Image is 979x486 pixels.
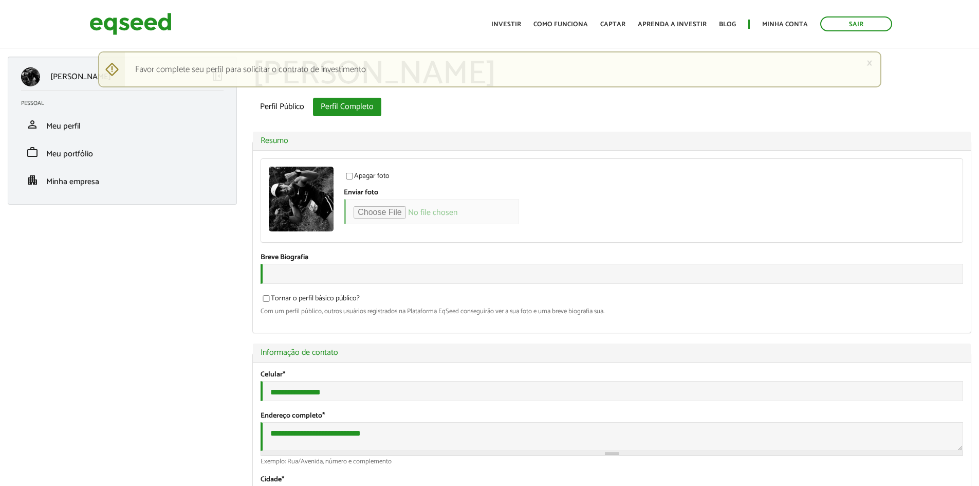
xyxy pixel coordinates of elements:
[21,146,224,158] a: workMeu portfólio
[13,166,231,194] li: Minha empresa
[261,476,284,483] label: Cidade
[283,369,285,381] span: Este campo é obrigatório.
[491,21,521,28] a: Investir
[344,189,378,196] label: Enviar foto
[26,174,39,186] span: apartment
[13,111,231,138] li: Meu perfil
[866,58,873,68] a: ×
[762,21,808,28] a: Minha conta
[89,10,172,38] img: EqSeed
[13,138,231,166] li: Meu portfólio
[261,371,285,379] label: Celular
[719,21,736,28] a: Blog
[261,458,963,465] div: Exemplo: Rua/Avenida, número e complemento
[21,100,231,106] h2: Pessoal
[269,167,334,231] a: Ver perfil do usuário.
[820,16,892,31] a: Sair
[46,175,99,189] span: Minha empresa
[261,295,360,305] label: Tornar o perfil básico público?
[98,51,881,87] div: Favor complete seu perfil para solicitar o contrato de investimento
[261,412,325,420] label: Endereço completo
[261,308,963,315] div: Com um perfil público, outros usuários registrados na Plataforma EqSeed conseguirão ver a sua fot...
[26,118,39,131] span: person
[261,349,963,357] a: Informação de contato
[252,98,312,116] a: Perfil Público
[21,118,224,131] a: personMeu perfil
[638,21,707,28] a: Aprenda a investir
[261,254,308,261] label: Breve Biografia
[322,410,325,422] span: Este campo é obrigatório.
[21,174,224,186] a: apartmentMinha empresa
[344,173,390,183] label: Apagar foto
[46,147,93,161] span: Meu portfólio
[46,119,81,133] span: Meu perfil
[340,173,359,179] input: Apagar foto
[282,474,284,485] span: Este campo é obrigatório.
[50,72,111,82] p: [PERSON_NAME]
[533,21,588,28] a: Como funciona
[269,167,334,231] img: Foto de Gilberto Nassif Derze
[261,137,963,145] a: Resumo
[26,146,39,158] span: work
[600,21,625,28] a: Captar
[313,98,381,116] a: Perfil Completo
[257,295,275,302] input: Tornar o perfil básico público?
